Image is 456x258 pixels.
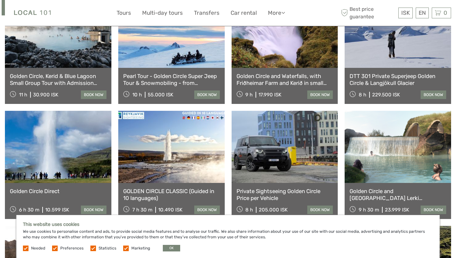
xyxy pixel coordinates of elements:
[231,8,257,18] a: Car rental
[10,73,106,86] a: Golden Circle, Kerid & Blue Lagoon Small Group Tour with Admission Ticket
[142,8,183,18] a: Multi-day tours
[245,92,253,98] span: 9 h
[81,206,106,214] a: book now
[359,92,366,98] span: 8 h
[10,188,106,194] a: Golden Circle Direct
[443,10,448,16] span: 0
[123,73,220,86] a: Pearl Tour - Golden Circle Super Jeep Tour & Snowmobiling - from [GEOGRAPHIC_DATA]
[307,206,333,214] a: book now
[416,8,429,18] div: EN
[268,8,285,18] a: More
[33,92,58,98] div: 30.900 ISK
[99,246,116,251] label: Statistics
[45,207,69,213] div: 10.599 ISK
[132,207,152,213] span: 7 h 30 m
[31,246,45,251] label: Needed
[421,90,446,99] a: book now
[194,206,220,214] a: book now
[23,222,433,227] h5: This website uses cookies
[148,92,173,98] div: 55.000 ISK
[75,10,83,18] button: Open LiveChat chat widget
[372,92,400,98] div: 229.500 ISK
[60,246,84,251] label: Preferences
[158,207,182,213] div: 10.490 ISK
[194,90,220,99] a: book now
[132,92,142,98] span: 10 h
[16,215,440,258] div: We use cookies to personalise content and ads, to provide social media features and to analyse ou...
[237,188,333,201] a: Private Sightseeing Golden Circle Price per Vehicle
[5,5,61,21] img: Local 101
[194,8,219,18] a: Transfers
[19,92,27,98] span: 11 h
[340,6,397,20] span: Best price guarantee
[385,207,409,213] div: 23.999 ISK
[9,11,74,17] p: We're away right now. Please check back later!
[237,73,333,86] a: Golden Circle and Waterfalls, with Friðheimar Farm and Kerið in small group
[401,10,410,16] span: ISK
[117,8,131,18] a: Tours
[245,207,253,213] span: 8 h
[421,206,446,214] a: book now
[350,73,446,86] a: DTT 301 Private Superjeep Golden Circle & Langjökull Glacier
[163,245,180,251] button: OK
[350,188,446,201] a: Golden Circle and [GEOGRAPHIC_DATA] Lerki Admission
[131,246,150,251] label: Marketing
[123,188,220,201] a: GOLDEN CIRCLE CLASSIC (Guided in 10 languages)
[359,207,379,213] span: 9 h 30 m
[258,92,281,98] div: 17.990 ISK
[259,207,288,213] div: 205.000 ISK
[307,90,333,99] a: book now
[81,90,106,99] a: book now
[19,207,39,213] span: 6 h 30 m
